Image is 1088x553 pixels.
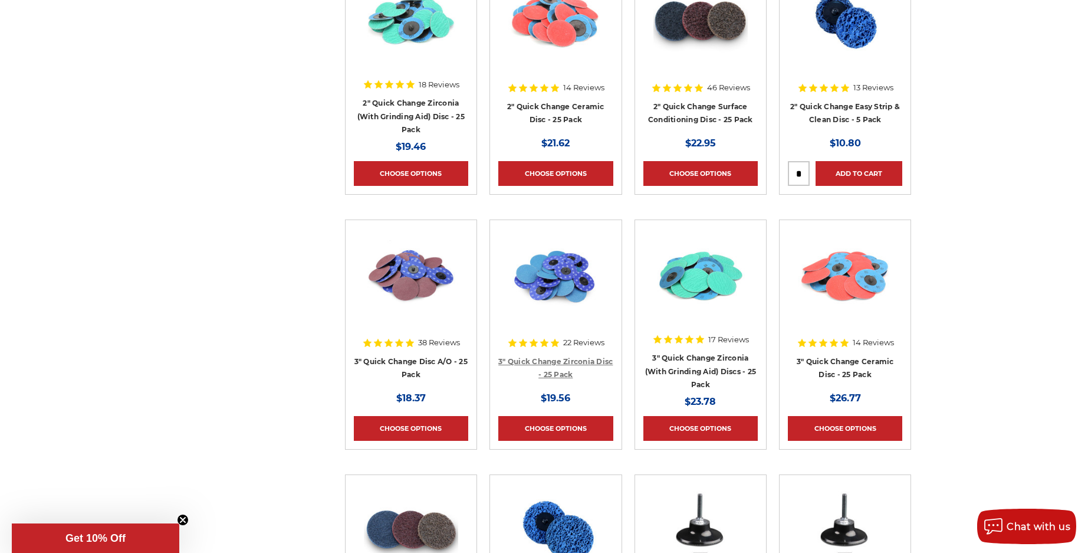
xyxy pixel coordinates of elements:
[798,228,892,323] img: 3 inch ceramic roloc discs
[977,509,1076,544] button: Chat with us
[177,514,189,526] button: Close teaser
[788,228,902,343] a: 3 inch ceramic roloc discs
[541,138,570,149] span: $21.62
[1007,521,1070,532] span: Chat with us
[498,416,613,441] a: Choose Options
[541,392,570,404] span: $19.56
[685,396,716,407] span: $23.78
[648,102,753,125] a: 2" Quick Change Surface Conditioning Disc - 25 Pack
[816,161,902,186] a: Add to Cart
[708,336,749,343] span: 17 Reviews
[563,339,604,346] span: 22 Reviews
[643,228,758,343] a: 3 Inch Quick Change Discs with Grinding Aid
[685,138,716,149] span: $22.95
[853,84,893,91] span: 13 Reviews
[419,81,459,89] span: 18 Reviews
[418,339,460,346] span: 38 Reviews
[354,228,468,343] a: 3-inch aluminum oxide quick change sanding discs for sanding and deburring
[396,141,426,152] span: $19.46
[357,99,465,134] a: 2" Quick Change Zirconia (With Grinding Aid) Disc - 25 Pack
[12,523,179,553] div: Get 10% OffClose teaser
[498,161,613,186] a: Choose Options
[508,228,603,323] img: Set of 3-inch Metalworking Discs in 80 Grit, quick-change Zirconia abrasive by Empire Abrasives, ...
[830,138,861,149] span: $10.80
[354,161,468,186] a: Choose Options
[643,416,758,441] a: Choose Options
[563,84,604,91] span: 14 Reviews
[788,416,902,441] a: Choose Options
[830,392,861,404] span: $26.77
[645,354,757,389] a: 3" Quick Change Zirconia (With Grinding Aid) Discs - 25 Pack
[498,228,613,343] a: Set of 3-inch Metalworking Discs in 80 Grit, quick-change Zirconia abrasive by Empire Abrasives, ...
[364,228,458,323] img: 3-inch aluminum oxide quick change sanding discs for sanding and deburring
[790,102,900,125] a: 2" Quick Change Easy Strip & Clean Disc - 5 Pack
[354,416,468,441] a: Choose Options
[643,161,758,186] a: Choose Options
[853,339,894,346] span: 14 Reviews
[507,102,604,125] a: 2" Quick Change Ceramic Disc - 25 Pack
[707,84,750,91] span: 46 Reviews
[354,357,468,379] a: 3" Quick Change Disc A/O - 25 Pack
[498,357,613,379] a: 3" Quick Change Zirconia Disc - 25 Pack
[396,392,426,404] span: $18.37
[65,532,126,544] span: Get 10% Off
[797,357,894,379] a: 3" Quick Change Ceramic Disc - 25 Pack
[653,228,748,323] img: 3 Inch Quick Change Discs with Grinding Aid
